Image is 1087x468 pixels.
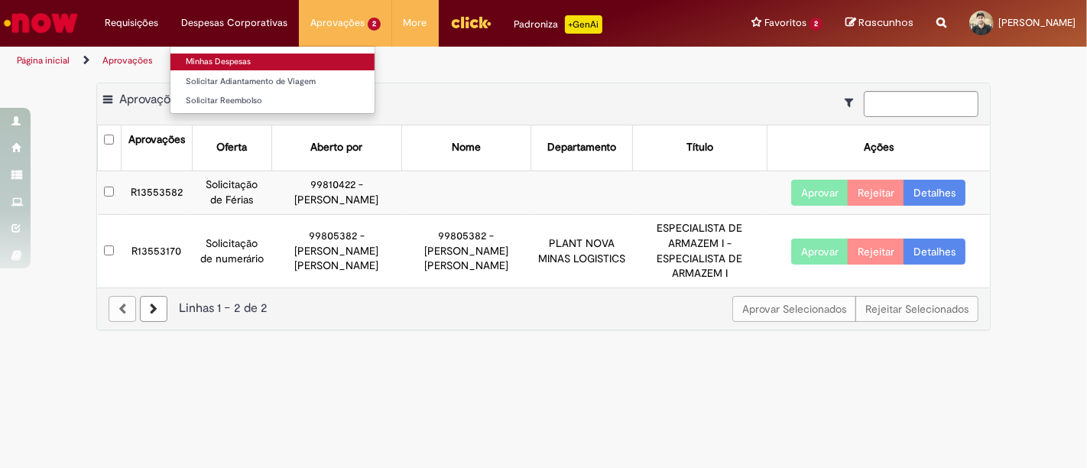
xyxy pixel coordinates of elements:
[686,140,713,155] div: Título
[216,140,247,155] div: Oferta
[170,73,375,90] a: Solicitar Adiantamento de Viagem
[848,180,904,206] button: Rejeitar
[845,16,913,31] a: Rascunhos
[310,140,362,155] div: Aberto por
[310,15,365,31] span: Aprovações
[192,171,271,214] td: Solicitação de Férias
[121,125,192,171] th: Aprovações
[845,97,861,108] i: Mostrar filtros para: Suas Solicitações
[181,15,287,31] span: Despesas Corporativas
[864,140,894,155] div: Ações
[368,18,381,31] span: 2
[109,300,978,317] div: Linhas 1 − 2 de 2
[102,54,153,67] a: Aprovações
[105,15,158,31] span: Requisições
[170,93,375,109] a: Solicitar Reembolso
[11,47,713,75] ul: Trilhas de página
[547,140,616,155] div: Departamento
[121,214,192,288] td: R13553170
[170,46,375,114] ul: Despesas Corporativas
[450,11,492,34] img: click_logo_yellow_360x200.png
[858,15,913,30] span: Rascunhos
[904,239,965,265] a: Detalhes
[17,54,70,67] a: Página inicial
[791,239,849,265] button: Aprovar
[192,214,271,288] td: Solicitação de numerário
[904,180,965,206] a: Detalhes
[119,92,183,107] span: Aprovações
[848,239,904,265] button: Rejeitar
[531,214,633,288] td: PLANT NOVA MINAS LOGISTICS
[121,171,192,214] td: R13553582
[998,16,1076,29] span: [PERSON_NAME]
[401,214,531,288] td: 99805382 - [PERSON_NAME] [PERSON_NAME]
[2,8,80,38] img: ServiceNow
[791,180,849,206] button: Aprovar
[271,171,401,214] td: 99810422 - [PERSON_NAME]
[810,18,823,31] span: 2
[404,15,427,31] span: More
[565,15,602,34] p: +GenAi
[128,132,185,148] div: Aprovações
[452,140,481,155] div: Nome
[170,54,375,70] a: Minhas Despesas
[514,15,602,34] div: Padroniza
[633,214,767,288] td: ESPECIALISTA DE ARMAZEM I - ESPECIALISTA DE ARMAZEM I
[764,15,806,31] span: Favoritos
[271,214,401,288] td: 99805382 - [PERSON_NAME] [PERSON_NAME]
